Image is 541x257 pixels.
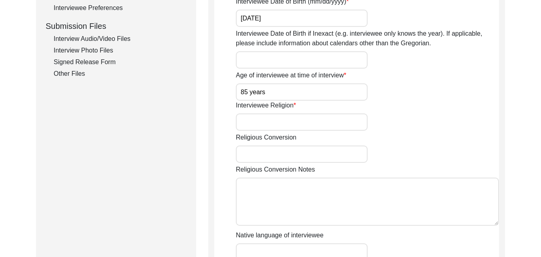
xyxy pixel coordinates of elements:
div: Interview Photo Files [54,46,187,55]
div: Signed Release Form [54,57,187,67]
div: Submission Files [46,20,187,32]
label: Religious Conversion Notes [236,165,315,174]
label: Interviewee Religion [236,101,296,110]
label: Interviewee Date of Birth if Inexact (e.g. interviewee only knows the year). If applicable, pleas... [236,29,499,48]
label: Native language of interviewee [236,231,324,240]
div: Other Files [54,69,187,79]
div: Interviewee Preferences [54,3,187,13]
label: Age of interviewee at time of interview [236,71,346,80]
div: Interview Audio/Video Files [54,34,187,44]
label: Religious Conversion [236,133,296,142]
